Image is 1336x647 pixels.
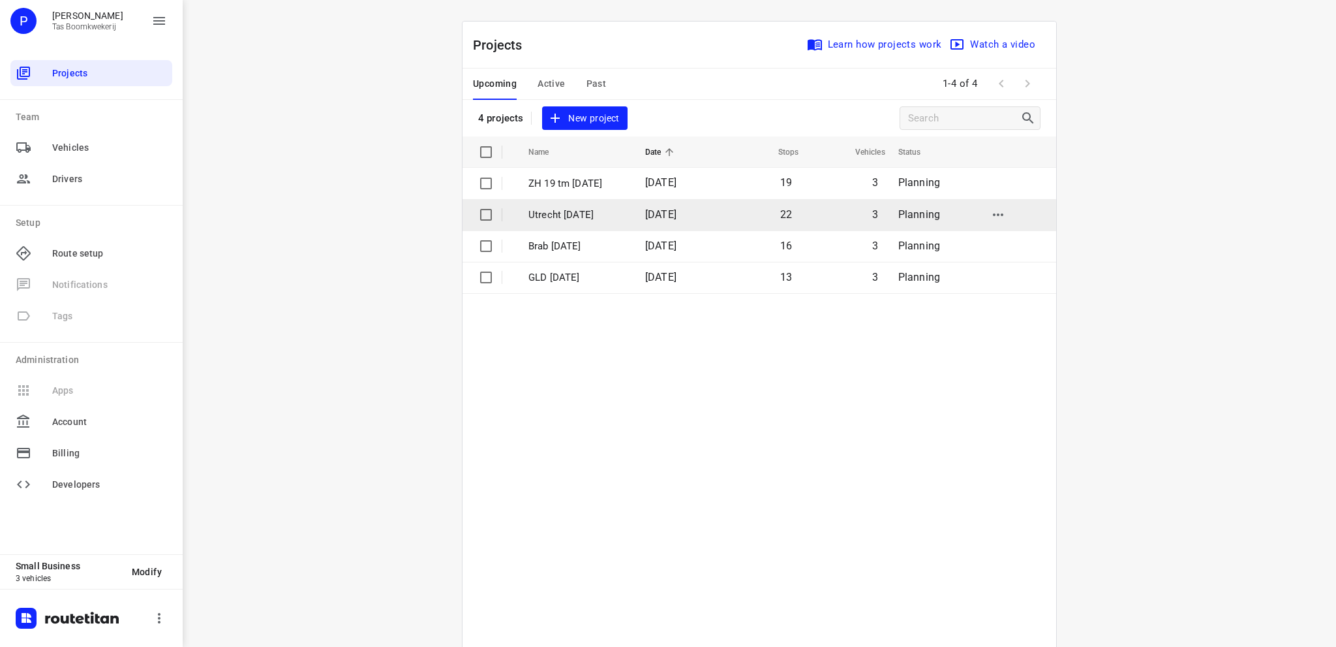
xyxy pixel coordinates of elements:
span: Drivers [52,172,167,186]
p: Small Business [16,561,121,571]
div: Vehicles [10,134,172,161]
p: Projects [473,35,533,55]
p: 3 vehicles [16,574,121,583]
span: Account [52,415,167,429]
span: 1-4 of 4 [937,70,983,98]
p: Team [16,110,172,124]
button: Modify [121,560,172,584]
span: 13 [780,271,792,283]
span: 3 [872,271,878,283]
span: New project [550,110,619,127]
span: Name [528,144,566,160]
span: [DATE] [645,271,676,283]
span: Next Page [1014,71,1040,97]
span: Planning [898,176,940,189]
div: Search [1020,110,1040,126]
button: New project [542,106,627,131]
div: Route setup [10,240,172,266]
span: Projects [52,67,167,80]
p: Tas Boomkwekerij [52,22,123,31]
div: Billing [10,440,172,466]
input: Search projects [908,108,1020,129]
span: Planning [898,240,940,252]
span: Upcoming [473,76,517,92]
div: Developers [10,471,172,497]
p: 4 projects [478,112,523,124]
span: 19 [780,176,792,189]
span: Planning [898,208,940,221]
div: P [10,8,37,34]
span: Vehicles [838,144,885,160]
p: Setup [16,216,172,230]
div: Drivers [10,166,172,192]
p: Administration [16,353,172,367]
p: Brab [DATE] [528,239,626,254]
div: Account [10,409,172,435]
span: Available only on our Business plan [10,375,172,406]
span: Modify [132,567,162,577]
span: Previous Page [988,71,1014,97]
span: Route setup [52,247,167,260]
span: 3 [872,176,878,189]
span: Date [645,144,678,160]
span: [DATE] [645,240,676,252]
span: 16 [780,240,792,252]
span: 22 [780,208,792,221]
p: Peter Tas [52,10,123,21]
p: ZH 19 tm 23 aug [528,176,626,191]
span: Active [538,76,565,92]
div: Projects [10,60,172,86]
p: Utrecht [DATE] [528,208,626,223]
span: Stops [761,144,799,160]
span: [DATE] [645,176,676,189]
span: Planning [898,271,940,283]
span: Status [898,144,938,160]
span: Vehicles [52,141,167,155]
span: Available only on our Business plan [10,300,172,332]
span: Available only on our Business plan [10,269,172,300]
span: Billing [52,447,167,460]
span: 3 [872,208,878,221]
span: Developers [52,478,167,492]
p: GLD 19 aug [528,270,626,285]
span: [DATE] [645,208,676,221]
span: 3 [872,240,878,252]
span: Past [586,76,607,92]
